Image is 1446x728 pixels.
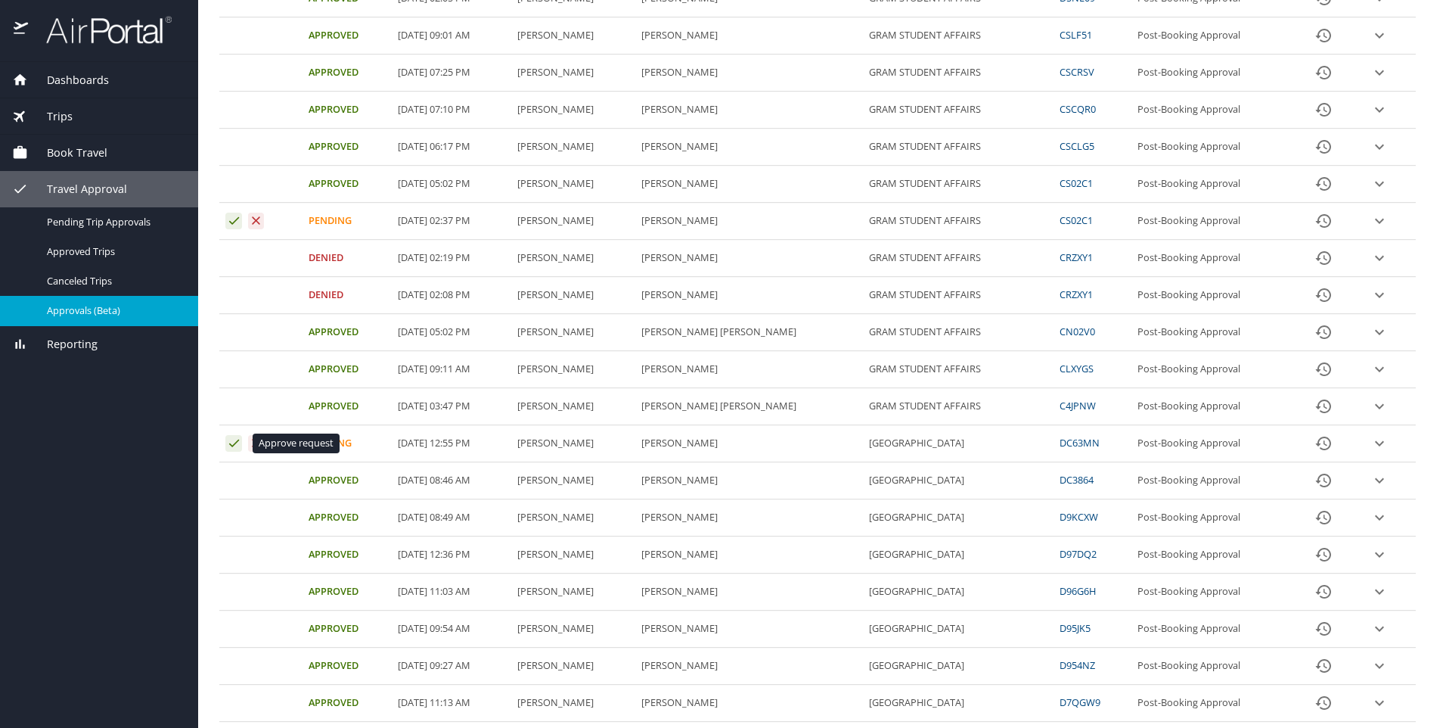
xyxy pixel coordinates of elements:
button: expand row [1368,98,1391,121]
span: Approved Trips [47,244,180,259]
td: Approved [303,92,392,129]
td: Post-Booking Approval [1131,574,1290,611]
button: expand row [1368,173,1391,195]
td: Post-Booking Approval [1131,685,1290,722]
a: CN02V0 [1060,325,1095,338]
td: [DATE] 12:36 PM [392,537,511,574]
td: [PERSON_NAME] [635,499,863,537]
td: [PERSON_NAME] [511,499,635,537]
td: [PERSON_NAME] [635,425,863,462]
td: [PERSON_NAME] [511,17,635,54]
td: Post-Booking Approval [1131,388,1290,425]
td: [PERSON_NAME] [635,648,863,685]
td: [DATE] 07:10 PM [392,92,511,129]
td: GRAM STUDENT AFFAIRS [863,203,1053,240]
button: expand row [1368,321,1391,344]
button: expand row [1368,469,1391,492]
td: [PERSON_NAME] [635,240,863,277]
td: [PERSON_NAME] [511,685,635,722]
button: expand row [1368,24,1391,47]
a: DC3864 [1060,473,1094,487]
a: D95JK5 [1060,621,1091,635]
button: History [1305,240,1342,276]
button: History [1305,203,1342,239]
td: [PERSON_NAME] [635,537,863,574]
td: [PERSON_NAME] [511,54,635,92]
td: [DATE] 02:08 PM [392,277,511,314]
button: expand row [1368,284,1391,306]
td: GRAM STUDENT AFFAIRS [863,240,1053,277]
a: DC63MN [1060,436,1100,450]
td: [PERSON_NAME] [511,388,635,425]
a: CSCRSV [1060,65,1094,79]
button: expand row [1368,618,1391,640]
td: [DATE] 02:19 PM [392,240,511,277]
button: History [1305,537,1342,573]
td: Post-Booking Approval [1131,314,1290,351]
td: Post-Booking Approval [1131,277,1290,314]
td: [DATE] 03:47 PM [392,388,511,425]
td: [DATE] 11:03 AM [392,574,511,611]
td: [GEOGRAPHIC_DATA] [863,462,1053,499]
td: Approved [303,17,392,54]
td: [PERSON_NAME] [511,462,635,499]
td: Post-Booking Approval [1131,129,1290,166]
td: Denied [303,240,392,277]
span: Pending Trip Approvals [47,215,180,229]
td: [PERSON_NAME] [635,17,863,54]
button: History [1305,17,1342,54]
button: History [1305,277,1342,313]
td: Approved [303,499,392,537]
button: History [1305,129,1342,165]
td: [PERSON_NAME] [511,314,635,351]
td: [PERSON_NAME] [511,92,635,129]
button: expand row [1368,655,1391,677]
td: Post-Booking Approval [1131,92,1290,129]
td: [GEOGRAPHIC_DATA] [863,537,1053,574]
td: Post-Booking Approval [1131,648,1290,685]
button: History [1305,499,1342,536]
td: [PERSON_NAME] [511,166,635,203]
td: Approved [303,462,392,499]
td: Approved [303,611,392,648]
a: D7QGW9 [1060,695,1100,709]
button: expand row [1368,210,1391,232]
td: [PERSON_NAME] [511,648,635,685]
td: [DATE] 07:25 PM [392,54,511,92]
a: CS02C1 [1060,176,1093,190]
td: Pending [303,203,392,240]
td: GRAM STUDENT AFFAIRS [863,129,1053,166]
button: History [1305,92,1342,128]
td: Post-Booking Approval [1131,611,1290,648]
span: Travel Approval [28,181,127,198]
td: [GEOGRAPHIC_DATA] [863,685,1053,722]
td: [PERSON_NAME] [635,462,863,499]
td: [DATE] 02:37 PM [392,203,511,240]
a: C4JPNW [1060,399,1096,412]
td: Post-Booking Approval [1131,166,1290,203]
img: airportal-logo.png [29,15,172,45]
button: expand row [1368,247,1391,269]
td: [PERSON_NAME] [635,54,863,92]
button: expand row [1368,543,1391,566]
button: History [1305,685,1342,721]
td: Approved [303,129,392,166]
td: [PERSON_NAME] [635,203,863,240]
td: [DATE] 12:55 PM [392,425,511,462]
td: [GEOGRAPHIC_DATA] [863,499,1053,537]
button: History [1305,314,1342,350]
button: expand row [1368,506,1391,529]
td: [PERSON_NAME] [PERSON_NAME] [635,388,863,425]
a: CLXYGS [1060,362,1094,375]
td: [DATE] 08:49 AM [392,499,511,537]
button: Deny request [248,435,265,452]
button: History [1305,166,1342,202]
button: History [1305,611,1342,647]
td: [PERSON_NAME] [635,129,863,166]
td: GRAM STUDENT AFFAIRS [863,277,1053,314]
td: [PERSON_NAME] [635,351,863,388]
td: Approved [303,54,392,92]
td: [DATE] 05:02 PM [392,166,511,203]
td: [PERSON_NAME] [635,92,863,129]
td: [PERSON_NAME] [635,611,863,648]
